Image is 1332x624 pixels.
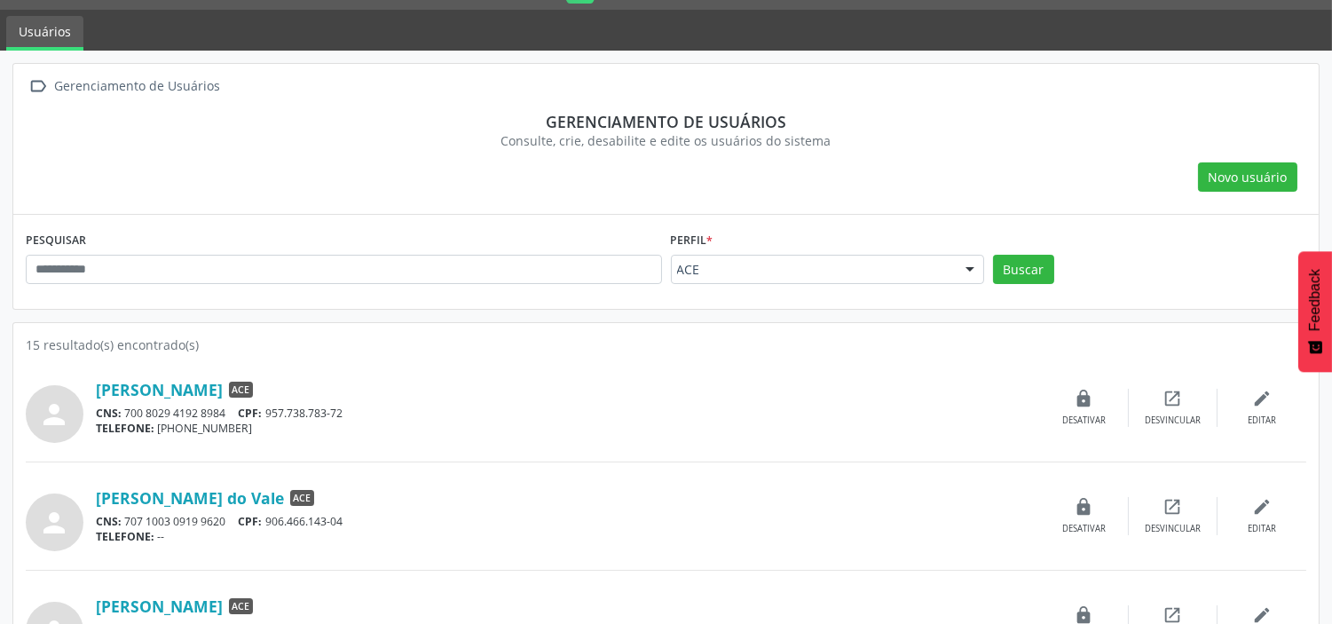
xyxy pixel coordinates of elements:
[290,490,314,506] span: ACE
[229,598,253,614] span: ACE
[96,380,223,399] a: [PERSON_NAME]
[39,507,71,539] i: person
[26,74,51,99] i: 
[1062,523,1106,535] div: Desativar
[1248,415,1276,427] div: Editar
[1248,523,1276,535] div: Editar
[1075,389,1094,408] i: lock
[1298,251,1332,372] button: Feedback - Mostrar pesquisa
[26,336,1306,354] div: 15 resultado(s) encontrado(s)
[96,421,154,436] span: TELEFONE:
[1075,497,1094,517] i: lock
[1145,523,1201,535] div: Desvincular
[1307,269,1323,331] span: Feedback
[677,261,948,279] span: ACE
[39,399,71,430] i: person
[38,112,1294,131] div: Gerenciamento de usuários
[671,227,713,255] label: Perfil
[96,421,1040,436] div: [PHONE_NUMBER]
[1145,415,1201,427] div: Desvincular
[96,514,122,529] span: CNS:
[96,529,1040,544] div: --
[993,255,1054,285] button: Buscar
[96,514,1040,529] div: 707 1003 0919 9620 906.466.143-04
[1198,162,1297,193] button: Novo usuário
[51,74,224,99] div: Gerenciamento de Usuários
[1209,168,1288,186] span: Novo usuário
[239,514,263,529] span: CPF:
[1163,389,1183,408] i: open_in_new
[96,529,154,544] span: TELEFONE:
[26,227,86,255] label: PESQUISAR
[1062,415,1106,427] div: Desativar
[38,131,1294,150] div: Consulte, crie, desabilite e edite os usuários do sistema
[96,596,223,616] a: [PERSON_NAME]
[239,406,263,421] span: CPF:
[6,16,83,51] a: Usuários
[1163,497,1183,517] i: open_in_new
[96,488,284,508] a: [PERSON_NAME] do Vale
[26,74,224,99] a:  Gerenciamento de Usuários
[1252,389,1272,408] i: edit
[96,406,122,421] span: CNS:
[229,382,253,398] span: ACE
[96,406,1040,421] div: 700 8029 4192 8984 957.738.783-72
[1252,497,1272,517] i: edit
